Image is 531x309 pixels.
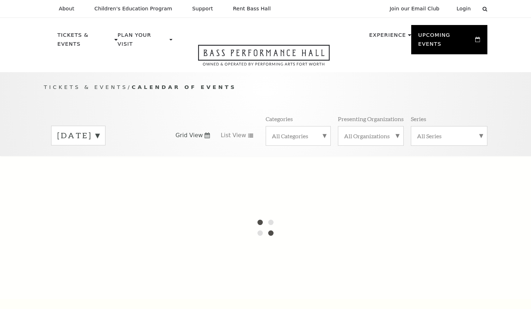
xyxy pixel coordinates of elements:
p: Support [192,6,213,12]
p: Upcoming Events [418,31,474,53]
p: Experience [369,31,406,44]
p: Tickets & Events [58,31,113,53]
label: All Series [417,132,481,140]
span: List View [221,131,246,139]
p: Series [411,115,426,123]
p: Rent Bass Hall [233,6,271,12]
span: Tickets & Events [44,84,128,90]
p: Plan Your Visit [118,31,168,53]
p: Presenting Organizations [338,115,404,123]
p: About [59,6,74,12]
p: Categories [266,115,293,123]
label: [DATE] [57,130,99,141]
span: Grid View [176,131,203,139]
p: Children's Education Program [94,6,172,12]
label: All Categories [272,132,325,140]
label: All Organizations [344,132,398,140]
p: / [44,83,487,92]
span: Calendar of Events [132,84,236,90]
